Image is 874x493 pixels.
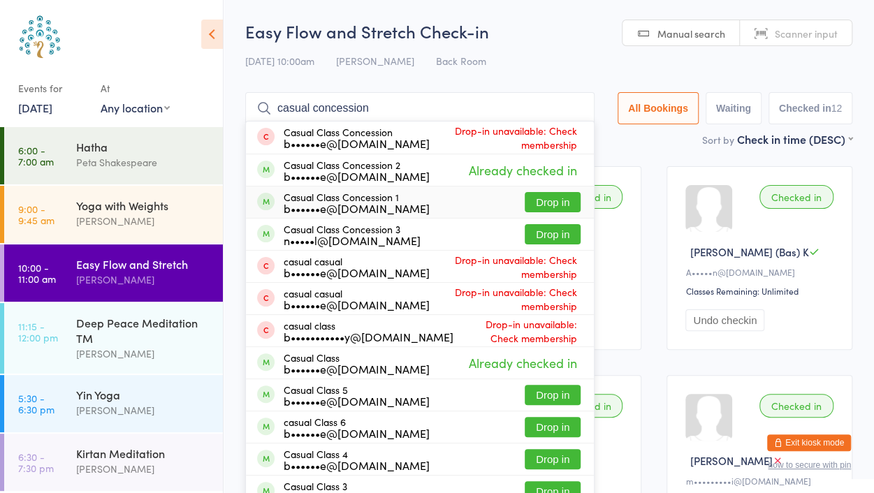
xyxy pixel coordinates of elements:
div: Classes Remaining: Unlimited [685,285,838,297]
span: [PERSON_NAME] [690,453,772,468]
div: Casual Class 5 [284,384,430,406]
span: [PERSON_NAME] (Bas) K [690,244,808,259]
button: Drop in [525,224,581,244]
button: All Bookings [618,92,699,124]
span: Drop-in unavailable: Check membership [430,249,581,284]
div: Checked in [759,185,833,209]
time: 9:00 - 9:45 am [18,203,54,226]
div: casual class [284,320,453,342]
div: b••••••e@[DOMAIN_NAME] [284,267,430,278]
button: how to secure with pin [768,460,851,470]
div: [PERSON_NAME] [76,272,211,288]
span: [PERSON_NAME] [336,54,414,68]
div: b••••••e@[DOMAIN_NAME] [284,427,430,439]
a: 9:00 -9:45 amYoga with Weights[PERSON_NAME] [4,186,223,243]
span: Manual search [657,27,725,41]
span: [DATE] 10:00am [245,54,314,68]
div: Hatha [76,139,211,154]
input: Search [245,92,595,124]
div: casual Class 6 [284,416,430,439]
div: casual casual [284,256,430,278]
button: Checked in12 [769,92,852,124]
span: Scanner input [775,27,838,41]
button: Drop in [525,449,581,469]
div: b••••••e@[DOMAIN_NAME] [284,170,430,182]
a: 6:30 -7:30 pmKirtan Meditation[PERSON_NAME] [4,434,223,491]
span: Already checked in [465,158,581,182]
div: Yoga with Weights [76,198,211,213]
time: 6:00 - 7:00 am [18,145,54,167]
button: Drop in [525,192,581,212]
button: Exit kiosk mode [767,434,851,451]
div: Checked in [759,394,833,418]
button: Drop in [525,417,581,437]
div: Easy Flow and Stretch [76,256,211,272]
span: Drop-in unavailable: Check membership [430,281,581,316]
div: Casual Class Concession 3 [284,223,421,246]
div: b••••••e@[DOMAIN_NAME] [284,138,430,149]
button: Drop in [525,385,581,405]
div: Kirtan Meditation [76,446,211,461]
div: A•••••n@[DOMAIN_NAME] [685,266,838,278]
div: b••••••e@[DOMAIN_NAME] [284,363,430,374]
img: Australian School of Meditation & Yoga [14,10,66,63]
span: Already checked in [465,351,581,375]
div: Casual Class Concession 2 [284,159,430,182]
span: Drop-in unavailable: Check membership [453,314,581,348]
label: Sort by [702,133,734,147]
a: 6:00 -7:00 amHathaPeta Shakespeare [4,127,223,184]
div: [PERSON_NAME] [76,346,211,362]
div: m•••••••••i@[DOMAIN_NAME] [685,475,838,487]
time: 5:30 - 6:30 pm [18,392,54,415]
a: 5:30 -6:30 pmYin Yoga[PERSON_NAME] [4,375,223,432]
div: b••••••e@[DOMAIN_NAME] [284,203,430,214]
div: b••••••e@[DOMAIN_NAME] [284,299,430,310]
time: 10:00 - 11:00 am [18,262,56,284]
a: 10:00 -11:00 amEasy Flow and Stretch[PERSON_NAME] [4,244,223,302]
div: Deep Peace Meditation TM [76,315,211,346]
time: 11:15 - 12:00 pm [18,321,58,343]
div: b••••••e@[DOMAIN_NAME] [284,459,430,471]
div: Check in time (DESC) [737,131,852,147]
div: n•••••l@[DOMAIN_NAME] [284,235,421,246]
div: b•••••••••••y@[DOMAIN_NAME] [284,331,453,342]
div: Casual Class Concession 1 [284,191,430,214]
div: casual casual [284,288,430,310]
h2: Easy Flow and Stretch Check-in [245,20,852,43]
a: 11:15 -12:00 pmDeep Peace Meditation TM[PERSON_NAME] [4,303,223,374]
span: Back Room [436,54,486,68]
div: 12 [831,103,842,114]
div: [PERSON_NAME] [76,213,211,229]
div: Yin Yoga [76,387,211,402]
span: Drop-in unavailable: Check membership [430,120,581,155]
div: Peta Shakespeare [76,154,211,170]
div: [PERSON_NAME] [76,402,211,418]
div: Any location [101,100,170,115]
button: Waiting [706,92,762,124]
div: Casual Class 4 [284,448,430,471]
button: Undo checkin [685,309,764,331]
div: [PERSON_NAME] [76,461,211,477]
div: b••••••e@[DOMAIN_NAME] [284,395,430,406]
div: Casual Class Concession [284,126,430,149]
div: Casual Class [284,352,430,374]
a: [DATE] [18,100,52,115]
div: Events for [18,77,87,100]
time: 6:30 - 7:30 pm [18,451,54,473]
div: At [101,77,170,100]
